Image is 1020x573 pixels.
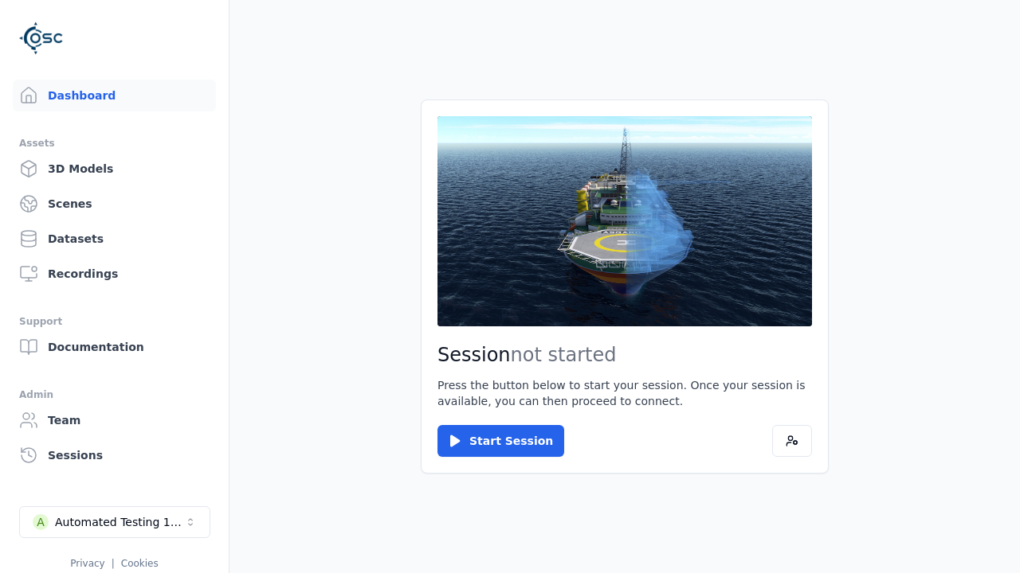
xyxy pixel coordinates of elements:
a: Sessions [13,439,216,471]
a: Privacy [70,558,104,569]
span: | [112,558,115,569]
button: Select a workspace [19,506,210,538]
a: Cookies [121,558,159,569]
a: Team [13,404,216,436]
p: Press the button below to start your session. Once your session is available, you can then procee... [437,377,812,409]
div: Assets [19,134,210,153]
a: Datasets [13,223,216,255]
a: Dashboard [13,80,216,111]
div: Support [19,312,210,331]
h2: Session [437,342,812,368]
a: Scenes [13,188,216,220]
div: A [33,514,49,530]
button: Start Session [437,425,564,457]
div: Automated Testing 1 - Playwright [55,514,184,530]
a: Documentation [13,331,216,363]
a: 3D Models [13,153,216,185]
img: Logo [19,16,64,60]
span: not started [511,344,617,366]
div: Admin [19,385,210,404]
a: Recordings [13,258,216,290]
